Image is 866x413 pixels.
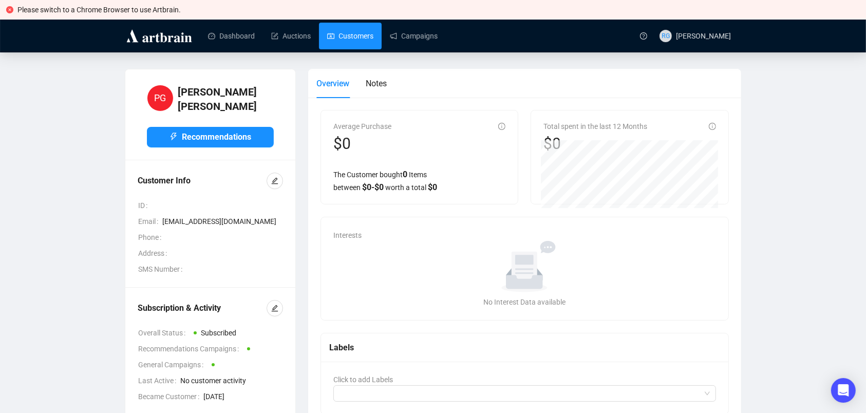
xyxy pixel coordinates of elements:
[138,343,243,354] span: Recommendations Campaigns
[316,79,349,88] span: Overview
[17,4,860,15] div: Please switch to a Chrome Browser to use Artbrain.
[362,182,384,192] span: $ 0 - $ 0
[543,122,647,130] span: Total spent in the last 12 Months
[138,264,186,275] span: SMS Number
[403,170,407,179] span: 0
[333,231,362,239] span: Interests
[271,23,311,49] a: Auctions
[333,134,391,154] div: $0
[676,32,731,40] span: [PERSON_NAME]
[366,79,387,88] span: Notes
[390,23,438,49] a: Campaigns
[125,28,194,44] img: logo
[271,305,278,312] span: edit
[203,391,283,402] span: [DATE]
[208,23,255,49] a: Dashboard
[138,391,203,402] span: Became Customer
[831,378,856,403] div: Open Intercom Messenger
[170,133,178,141] span: thunderbolt
[178,85,274,114] h4: [PERSON_NAME] [PERSON_NAME]
[147,127,274,147] button: Recommendations
[543,134,647,154] div: $0
[138,302,267,314] div: Subscription & Activity
[6,6,13,13] span: close-circle
[138,375,180,386] span: Last Active
[138,327,190,339] span: Overall Status
[333,122,391,130] span: Average Purchase
[640,32,647,40] span: question-circle
[138,200,152,211] span: ID
[428,182,437,192] span: $ 0
[709,123,716,130] span: info-circle
[162,216,283,227] span: [EMAIL_ADDRESS][DOMAIN_NAME]
[662,31,670,41] span: RG
[498,123,505,130] span: info-circle
[634,20,653,52] a: question-circle
[333,168,505,194] div: The Customer bought Items between worth a total
[333,376,393,384] span: Click to add Labels
[180,375,283,386] span: No customer activity
[329,341,720,354] div: Labels
[138,232,165,243] span: Phone
[138,175,267,187] div: Customer Info
[271,177,278,184] span: edit
[327,23,373,49] a: Customers
[337,296,712,308] div: No Interest Data available
[138,359,208,370] span: General Campaigns
[201,329,236,337] span: Subscribed
[182,130,251,143] span: Recommendations
[138,216,162,227] span: Email
[155,91,166,105] span: PG
[138,248,171,259] span: Address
